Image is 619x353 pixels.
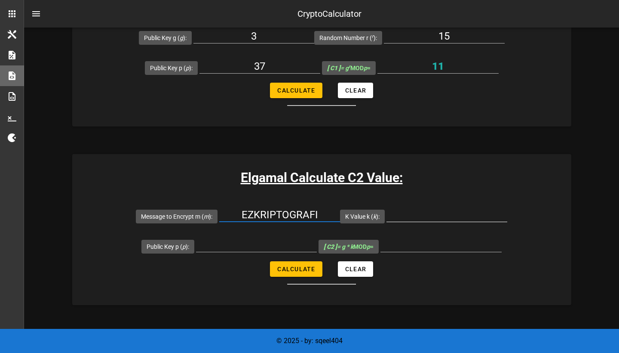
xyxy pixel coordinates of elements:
[373,213,376,220] i: k
[276,337,343,345] span: © 2025 - by: sqeel404
[277,266,316,272] span: Calculate
[270,83,322,98] button: Calculate
[204,213,209,220] i: m
[367,243,370,250] i: p
[144,34,187,42] label: Public Key g ( ):
[324,243,337,250] b: [ C2 ]
[327,65,350,71] i: = g
[270,261,322,277] button: Calculate
[147,242,189,251] label: Public Key p ( ):
[180,34,183,41] i: g
[338,83,374,98] button: Clear
[364,65,367,71] i: p
[277,87,316,94] span: Calculate
[327,65,340,71] b: [ C1 ]
[372,34,374,39] sup: r
[324,243,374,250] span: MOD =
[72,168,571,187] h3: Elgamal Calculate C2 Value:
[186,65,189,71] i: p
[150,64,193,72] label: Public Key p ( ):
[26,3,46,24] button: nav-menu-toggle
[345,212,380,221] label: K Value k ( ):
[338,261,374,277] button: Clear
[345,266,367,272] span: Clear
[141,212,212,221] label: Message to Encrypt m ( ):
[349,64,350,69] sup: r
[182,243,186,250] i: p
[327,65,371,71] span: MOD =
[319,34,377,42] label: Random Number r ( ):
[324,243,353,250] i: = g * k
[297,7,362,20] div: CryptoCalculator
[345,87,367,94] span: Clear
